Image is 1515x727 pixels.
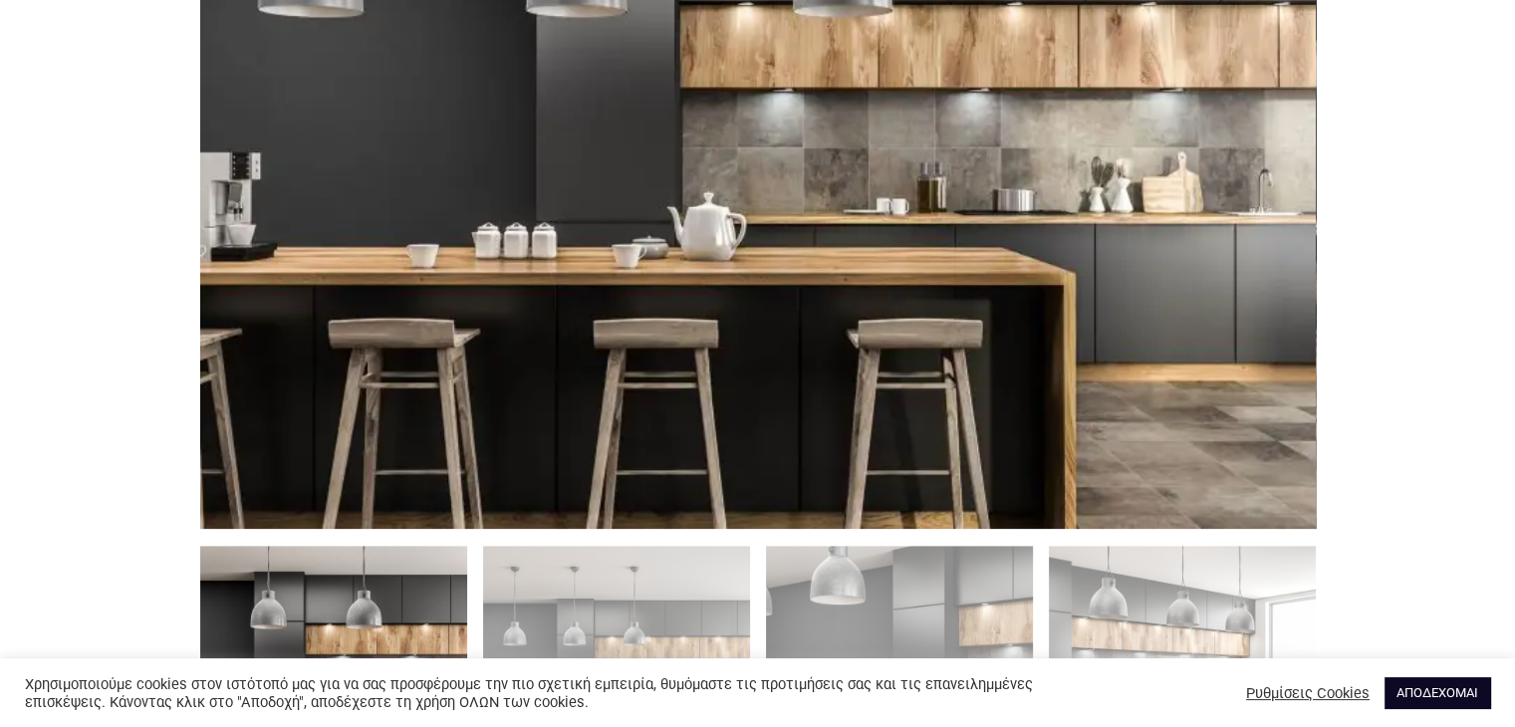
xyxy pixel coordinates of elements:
div: Χρησιμοποιούμε cookies στον ιστότοπό μας για να σας προσφέρουμε την πιο σχετική εμπειρία, θυμόμασ... [25,675,1051,711]
a: ΑΠΟΔΕΧΟΜΑΙ [1385,677,1490,708]
a: Ρυθμίσεις Cookies [1246,684,1370,702]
